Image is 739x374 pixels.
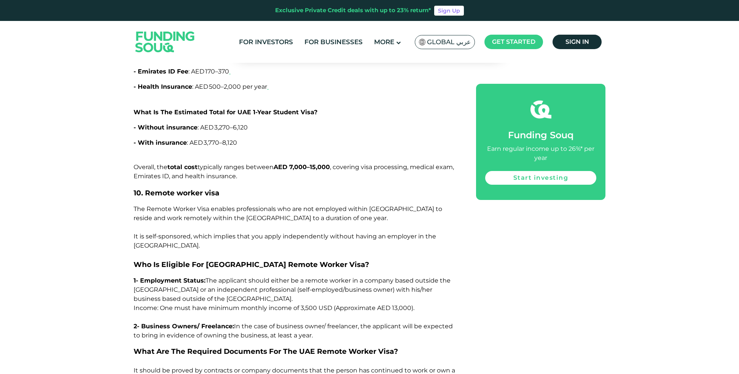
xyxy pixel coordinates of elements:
[485,171,596,185] a: Start investing
[134,68,188,75] span: - Emirates ID Fee
[530,99,551,120] img: fsicon
[419,39,426,45] img: SA Flag
[134,323,234,330] strong: 2- Business Owners/ Freelance:
[128,22,202,61] img: Logo
[274,163,330,171] strong: AED 7,000–15,000
[134,323,453,339] span: In the case of business owner/ freelancer, the applicant will be expected to bring in evidence of...
[434,6,464,16] a: Sign Up
[492,38,535,45] span: Get started
[508,129,573,141] span: Funding Souq
[427,38,471,46] span: Global عربي
[134,347,398,356] span: What Are The Required Documents For The UAE Remote Worker Visa?
[134,277,451,302] span: The applicant should either be a remote worker in a company based outside the [GEOGRAPHIC_DATA] o...
[565,38,589,45] span: Sign in
[553,35,602,49] a: Sign in
[192,83,267,90] span: : AED 500–2,000 per year
[134,277,205,284] strong: 1- Employment Status:
[167,163,197,171] strong: total cost
[197,124,248,131] span: : AED 3,270–6,120
[134,139,187,146] span: - With insurance
[188,68,229,75] span: : AED 170–370
[134,109,317,116] span: What Is The Estimated Total for UAE 1-Year Student Visa?
[303,36,365,48] a: For Businesses
[237,36,295,48] a: For Investors
[485,144,596,163] div: Earn regular income up to 26%* per year
[134,260,369,269] span: Who Is Eligible For [GEOGRAPHIC_DATA] Remote Worker Visa?
[187,139,237,146] span: : AED 3,770–8,120
[134,83,192,90] span: - Health Insurance
[134,163,454,180] span: Overall, the typically ranges between , covering visa processing, medical exam, Emirates ID, and ...
[374,38,394,46] span: More
[134,304,414,312] span: Income: One must have minimum monthly income of 3,500 USD (Approximate AED 13,000).
[275,6,431,15] div: Exclusive Private Credit deals with up to 23% return*
[134,205,442,249] span: The Remote Worker Visa enables professionals who are not employed within [GEOGRAPHIC_DATA] to res...
[134,124,197,131] span: - Without insurance
[134,189,220,197] span: 10. Remote worker visa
